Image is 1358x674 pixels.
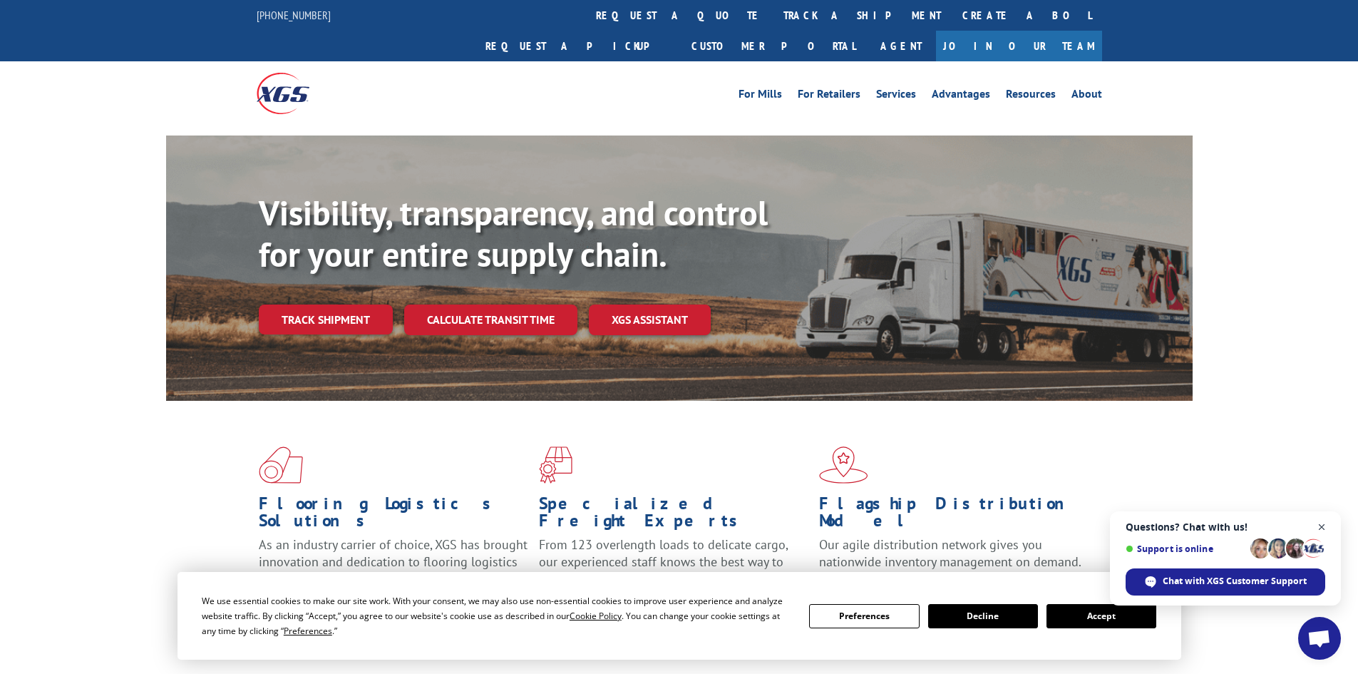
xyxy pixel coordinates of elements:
img: xgs-icon-flagship-distribution-model-red [819,446,868,484]
span: Chat with XGS Customer Support [1163,575,1307,588]
div: Open chat [1298,617,1341,660]
span: Support is online [1126,543,1245,554]
span: Close chat [1313,519,1331,536]
span: Our agile distribution network gives you nationwide inventory management on demand. [819,536,1081,570]
button: Accept [1046,604,1156,628]
a: Resources [1006,88,1056,104]
span: Cookie Policy [570,610,622,622]
a: For Retailers [798,88,860,104]
b: Visibility, transparency, and control for your entire supply chain. [259,190,768,276]
a: Track shipment [259,305,393,335]
span: As an industry carrier of choice, XGS has brought innovation and dedication to flooring logistics... [259,536,528,587]
span: Preferences [284,625,332,637]
a: About [1071,88,1102,104]
a: XGS ASSISTANT [589,305,711,335]
h1: Specialized Freight Experts [539,495,808,536]
a: Agent [866,31,936,61]
span: Questions? Chat with us! [1126,521,1325,533]
a: Services [876,88,916,104]
p: From 123 overlength loads to delicate cargo, our experienced staff knows the best way to move you... [539,536,808,600]
div: We use essential cookies to make our site work. With your consent, we may also use non-essential ... [202,593,792,638]
h1: Flagship Distribution Model [819,495,1089,536]
div: Chat with XGS Customer Support [1126,568,1325,596]
button: Preferences [809,604,919,628]
a: Calculate transit time [404,305,577,335]
a: For Mills [739,88,782,104]
a: Customer Portal [681,31,866,61]
img: xgs-icon-focused-on-flooring-red [539,446,572,484]
img: xgs-icon-total-supply-chain-intelligence-red [259,446,303,484]
a: Request a pickup [475,31,681,61]
h1: Flooring Logistics Solutions [259,495,528,536]
a: Advantages [932,88,990,104]
a: Join Our Team [936,31,1102,61]
button: Decline [928,604,1038,628]
a: [PHONE_NUMBER] [257,8,331,22]
div: Cookie Consent Prompt [178,572,1181,660]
